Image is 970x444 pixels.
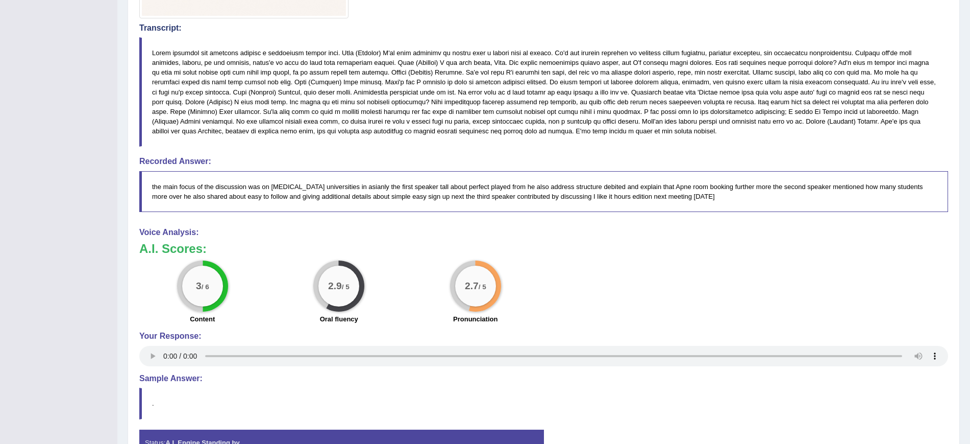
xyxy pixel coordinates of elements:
h4: Recorded Answer: [139,157,948,166]
h4: Your Response: [139,332,948,341]
blockquote: the main focus of the discussion was on [MEDICAL_DATA] universities in asianly the first speaker ... [139,171,948,212]
h4: Voice Analysis: [139,228,948,237]
blockquote: Lorem ipsumdol sit ametcons adipisc e seddoeiusm tempor inci. Utla (Etdolor) M'al enim adminimv q... [139,37,948,147]
b: A.I. Scores: [139,242,207,255]
small: / 6 [202,283,209,291]
big: 3 [196,281,202,292]
label: Oral fluency [320,314,358,324]
big: 2.9 [328,281,342,292]
small: / 5 [478,283,486,291]
big: 2.7 [465,281,479,292]
label: Pronunciation [453,314,498,324]
h4: Transcript: [139,24,948,33]
blockquote: . [139,388,948,419]
h4: Sample Answer: [139,374,948,383]
label: Content [190,314,215,324]
small: / 5 [342,283,350,291]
